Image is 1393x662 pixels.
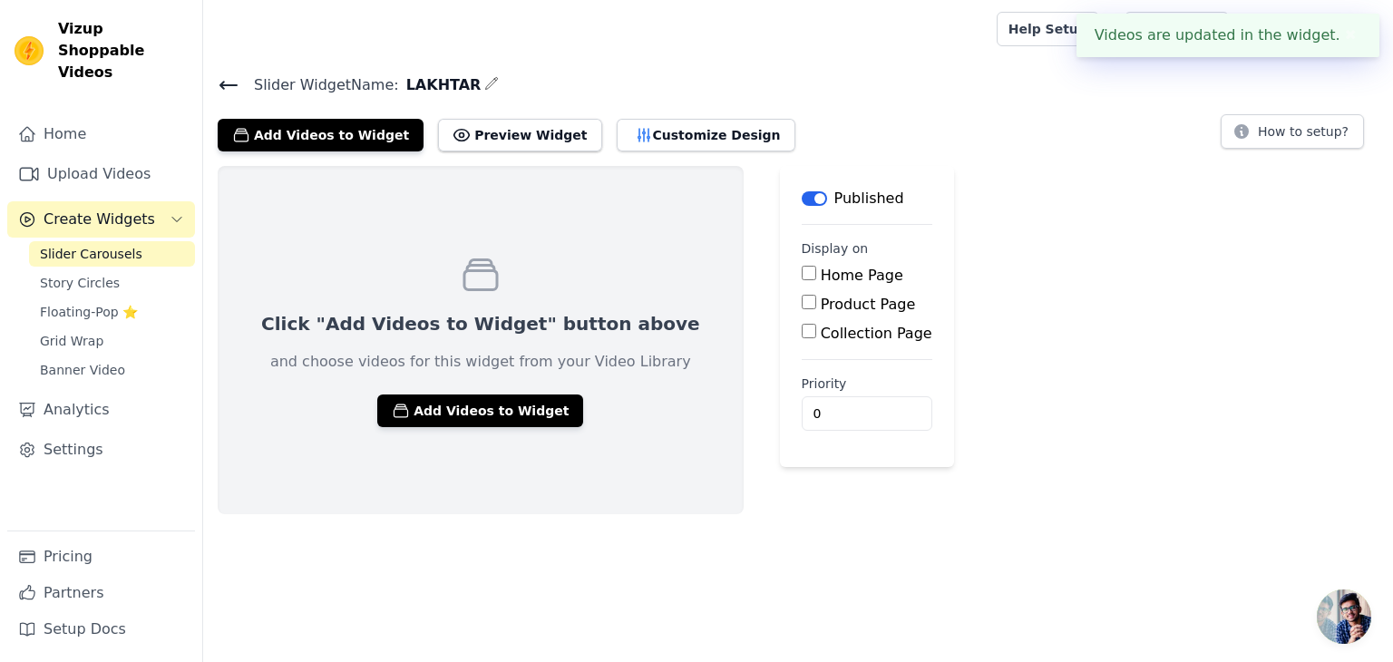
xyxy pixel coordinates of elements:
[1272,13,1378,45] p: Ganesh retails
[261,311,700,336] p: Click "Add Videos to Widget" button above
[7,432,195,468] a: Settings
[1243,13,1378,45] button: G Ganesh retails
[29,299,195,325] a: Floating-Pop ⭐
[802,375,932,393] label: Priority
[1221,114,1364,149] button: How to setup?
[15,36,44,65] img: Vizup
[1340,24,1361,46] button: Close
[7,392,195,428] a: Analytics
[821,296,916,313] label: Product Page
[7,611,195,647] a: Setup Docs
[821,325,932,342] label: Collection Page
[40,361,125,379] span: Banner Video
[802,239,869,258] legend: Display on
[1221,127,1364,144] a: How to setup?
[1125,12,1229,46] a: Book Demo
[7,575,195,611] a: Partners
[239,74,399,96] span: Slider Widget Name:
[270,351,691,373] p: and choose videos for this widget from your Video Library
[40,303,138,321] span: Floating-Pop ⭐
[1317,589,1371,644] a: Open chat
[821,267,903,284] label: Home Page
[218,119,424,151] button: Add Videos to Widget
[40,245,142,263] span: Slider Carousels
[617,119,795,151] button: Customize Design
[997,12,1099,46] a: Help Setup
[58,18,188,83] span: Vizup Shoppable Videos
[40,332,103,350] span: Grid Wrap
[29,357,195,383] a: Banner Video
[834,188,904,209] p: Published
[29,328,195,354] a: Grid Wrap
[44,209,155,230] span: Create Widgets
[377,394,583,427] button: Add Videos to Widget
[438,119,601,151] button: Preview Widget
[399,74,482,96] span: LAKHTAR
[29,241,195,267] a: Slider Carousels
[29,270,195,296] a: Story Circles
[1076,14,1379,57] div: Videos are updated in the widget.
[7,201,195,238] button: Create Widgets
[484,73,499,97] div: Edit Name
[7,156,195,192] a: Upload Videos
[7,116,195,152] a: Home
[40,274,120,292] span: Story Circles
[7,539,195,575] a: Pricing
